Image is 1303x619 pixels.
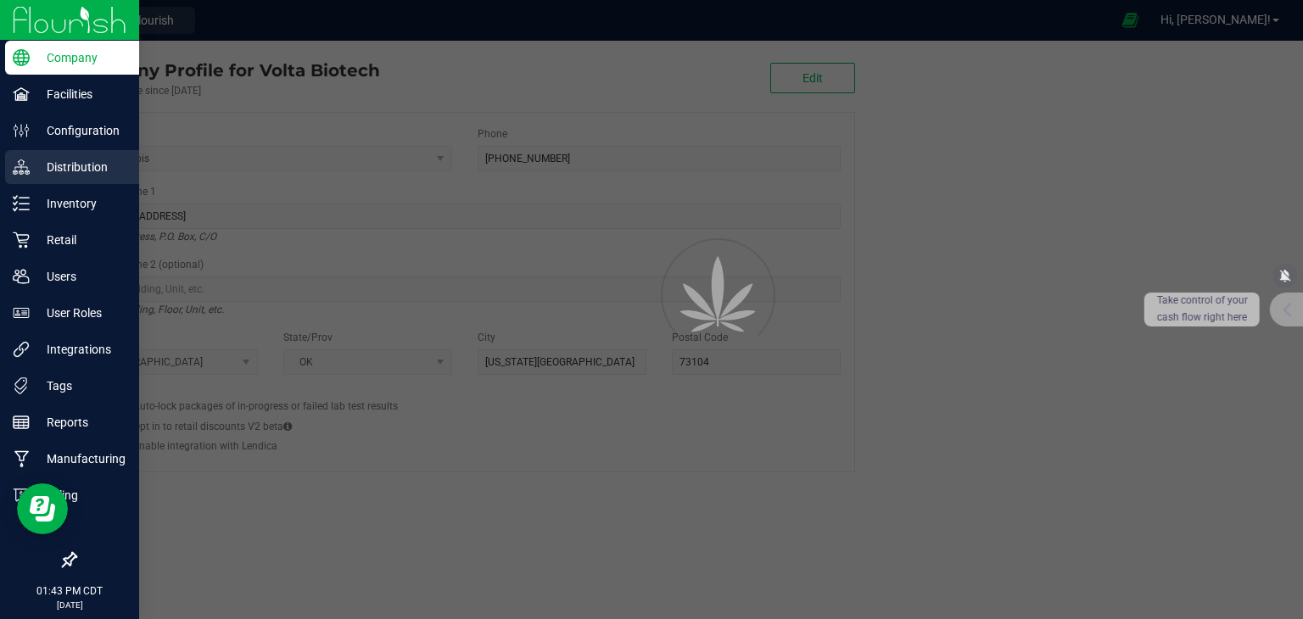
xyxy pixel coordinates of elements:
inline-svg: Configuration [13,122,30,139]
inline-svg: Integrations [13,341,30,358]
p: Reports [30,412,131,432]
p: Configuration [30,120,131,141]
iframe: Resource center [17,483,68,534]
p: Tags [30,376,131,396]
inline-svg: Distribution [13,159,30,176]
p: [DATE] [8,599,131,611]
inline-svg: Facilities [13,86,30,103]
p: Distribution [30,157,131,177]
p: Users [30,266,131,287]
inline-svg: User Roles [13,304,30,321]
inline-svg: Retail [13,231,30,248]
inline-svg: Reports [13,414,30,431]
p: 01:43 PM CDT [8,583,131,599]
inline-svg: Users [13,268,30,285]
inline-svg: Company [13,49,30,66]
p: User Roles [30,303,131,323]
inline-svg: Manufacturing [13,450,30,467]
p: Billing [30,485,131,505]
p: Retail [30,230,131,250]
p: Facilities [30,84,131,104]
p: Inventory [30,193,131,214]
p: Integrations [30,339,131,360]
p: Manufacturing [30,449,131,469]
p: Company [30,47,131,68]
inline-svg: Inventory [13,195,30,212]
inline-svg: Tags [13,377,30,394]
inline-svg: Billing [13,487,30,504]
